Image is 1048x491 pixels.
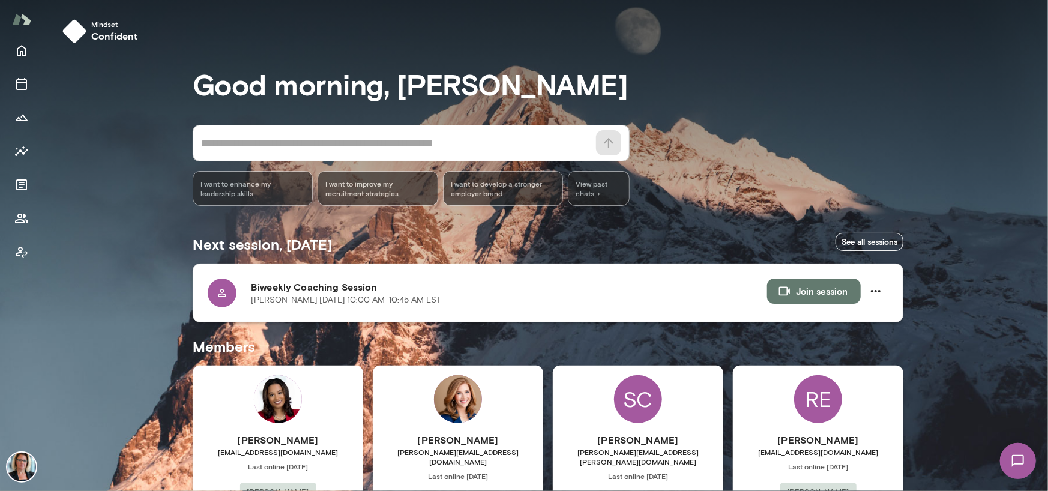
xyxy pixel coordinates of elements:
button: Insights [10,139,34,163]
button: Mindsetconfident [58,14,147,48]
span: Last online [DATE] [373,471,543,481]
h6: [PERSON_NAME] [553,433,723,447]
span: Last online [DATE] [193,462,363,471]
span: [EMAIL_ADDRESS][DOMAIN_NAME] [733,447,903,457]
img: Brittany Hart [254,375,302,423]
div: I want to develop a stronger employer brand [443,171,563,206]
div: RE [794,375,842,423]
span: I want to enhance my leadership skills [200,179,305,198]
div: I want to enhance my leadership skills [193,171,313,206]
span: Last online [DATE] [553,471,723,481]
button: Client app [10,240,34,264]
img: Mento [12,8,31,31]
span: [PERSON_NAME][EMAIL_ADDRESS][DOMAIN_NAME] [373,447,543,466]
h6: [PERSON_NAME] [373,433,543,447]
span: I want to improve my recruitment strategies [325,179,430,198]
span: Last online [DATE] [733,462,903,471]
div: I want to improve my recruitment strategies [318,171,438,206]
span: I want to develop a stronger employer brand [451,179,555,198]
span: View past chats -> [568,171,630,206]
button: Growth Plan [10,106,34,130]
img: Jennifer Alvarez [7,453,36,481]
p: [PERSON_NAME] · [DATE] · 10:00 AM-10:45 AM EST [251,294,441,306]
button: Members [10,206,34,230]
span: [EMAIL_ADDRESS][DOMAIN_NAME] [193,447,363,457]
div: SC [614,375,662,423]
h3: Good morning, [PERSON_NAME] [193,67,903,101]
img: mindset [62,19,86,43]
button: Sessions [10,72,34,96]
a: See all sessions [836,233,903,252]
span: Mindset [91,19,137,29]
h6: Biweekly Coaching Session [251,280,767,294]
button: Home [10,38,34,62]
h6: [PERSON_NAME] [733,433,903,447]
span: [PERSON_NAME][EMAIL_ADDRESS][PERSON_NAME][DOMAIN_NAME] [553,447,723,466]
button: Documents [10,173,34,197]
img: Elisabeth Rice [434,375,482,423]
h6: confident [91,29,137,43]
button: Join session [767,279,861,304]
h5: Members [193,337,903,356]
h6: [PERSON_NAME] [193,433,363,447]
h5: Next session, [DATE] [193,235,332,254]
